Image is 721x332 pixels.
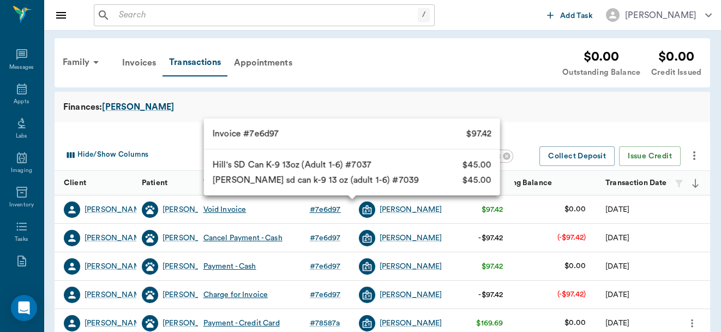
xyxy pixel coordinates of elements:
a: [PERSON_NAME] [163,261,225,272]
td: $0.00 [556,195,594,224]
div: Appts [14,98,29,106]
div: Cancel Payment - Cash [203,233,283,244]
div: Payment - Cash [203,261,256,272]
a: [PERSON_NAME] [85,261,147,272]
div: 09/25/25 [605,289,629,300]
button: Collect Deposit [539,146,615,167]
div: $0.00 [562,47,640,67]
div: [PERSON_NAME] [380,204,442,215]
span: Invoice # 7e6d97 [213,127,279,140]
div: 08/05/25 [605,318,629,329]
div: $0.00 [651,47,701,67]
a: [PERSON_NAME] [85,318,147,329]
div: -$97.42 [478,233,503,244]
button: Issue Credit [619,146,681,167]
a: [PERSON_NAME] [380,289,442,300]
div: # 7e6d97 [310,204,341,215]
div: Tasks [15,235,28,244]
a: Appointments [227,50,299,76]
a: [PERSON_NAME] [163,204,225,215]
span: [PERSON_NAME] sd can k-9 13 oz (adult 1-6) #7039 [213,174,419,187]
strong: Transaction Date [605,179,666,187]
input: Search [115,8,418,23]
a: #7e6d97 [310,233,345,244]
a: Transactions [163,49,227,76]
div: # 7e6d97 [310,289,341,300]
button: [PERSON_NAME] [597,5,720,25]
strong: Transaction [203,179,246,187]
div: # 78587a [310,318,340,329]
div: # 7e6d97 [310,261,341,272]
div: $169.69 [476,318,503,329]
a: [PERSON_NAME] [163,289,225,300]
strong: Outstanding Balance [476,179,552,187]
td: (-$97.42) [549,280,594,309]
div: -$97.42 [478,289,503,300]
div: $97.42 [482,261,503,272]
a: [PERSON_NAME] [380,261,442,272]
a: [PERSON_NAME] [380,318,442,329]
div: Imaging [11,167,32,175]
a: [PERSON_NAME] [85,233,147,244]
div: Payment - Credit Card [203,318,280,329]
a: [PERSON_NAME] [85,289,147,300]
button: Add Task [543,5,597,25]
div: Open Intercom Messenger [11,295,37,321]
strong: Patient [142,179,167,187]
span: $97.42 [466,127,491,140]
a: [PERSON_NAME] [163,233,225,244]
span: Finances: [63,100,102,114]
div: Void Invoice [203,204,247,215]
div: [PERSON_NAME] [625,9,696,22]
span: $45.00 [462,158,491,171]
a: [PERSON_NAME] [380,233,442,244]
span: Hill's SD Can K-9 13oz (Adult 1-6) #7037 [213,158,371,171]
button: Select columns [62,146,151,164]
strong: Client [64,179,86,187]
div: / [418,8,430,22]
div: 09/25/25 [605,233,629,244]
div: # 7e6d97 [310,233,341,244]
div: Messages [9,63,34,72]
div: 09/25/25 [605,261,629,272]
div: Outstanding Balance [562,67,640,79]
a: [PERSON_NAME] [163,318,225,329]
div: 09/25/25 [605,204,629,215]
td: $0.00 [556,252,594,281]
div: Inventory [9,201,34,209]
button: more [685,146,704,165]
div: Credit Issued [651,67,701,79]
a: #78587a [310,318,345,329]
a: Invoices [116,50,163,76]
button: Close drawer [50,4,72,26]
a: #7e6d97 [310,204,345,215]
div: Labs [16,132,27,140]
a: #7e6d97 [310,289,345,300]
span: $45.00 [462,174,491,187]
a: [PERSON_NAME] [85,204,147,215]
div: Family [56,49,109,75]
div: $97.42 [482,204,503,215]
a: #7e6d97 [310,261,345,272]
div: Charge for Invoice [203,289,268,300]
td: (-$97.42) [549,223,594,252]
a: [PERSON_NAME] [102,100,174,114]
